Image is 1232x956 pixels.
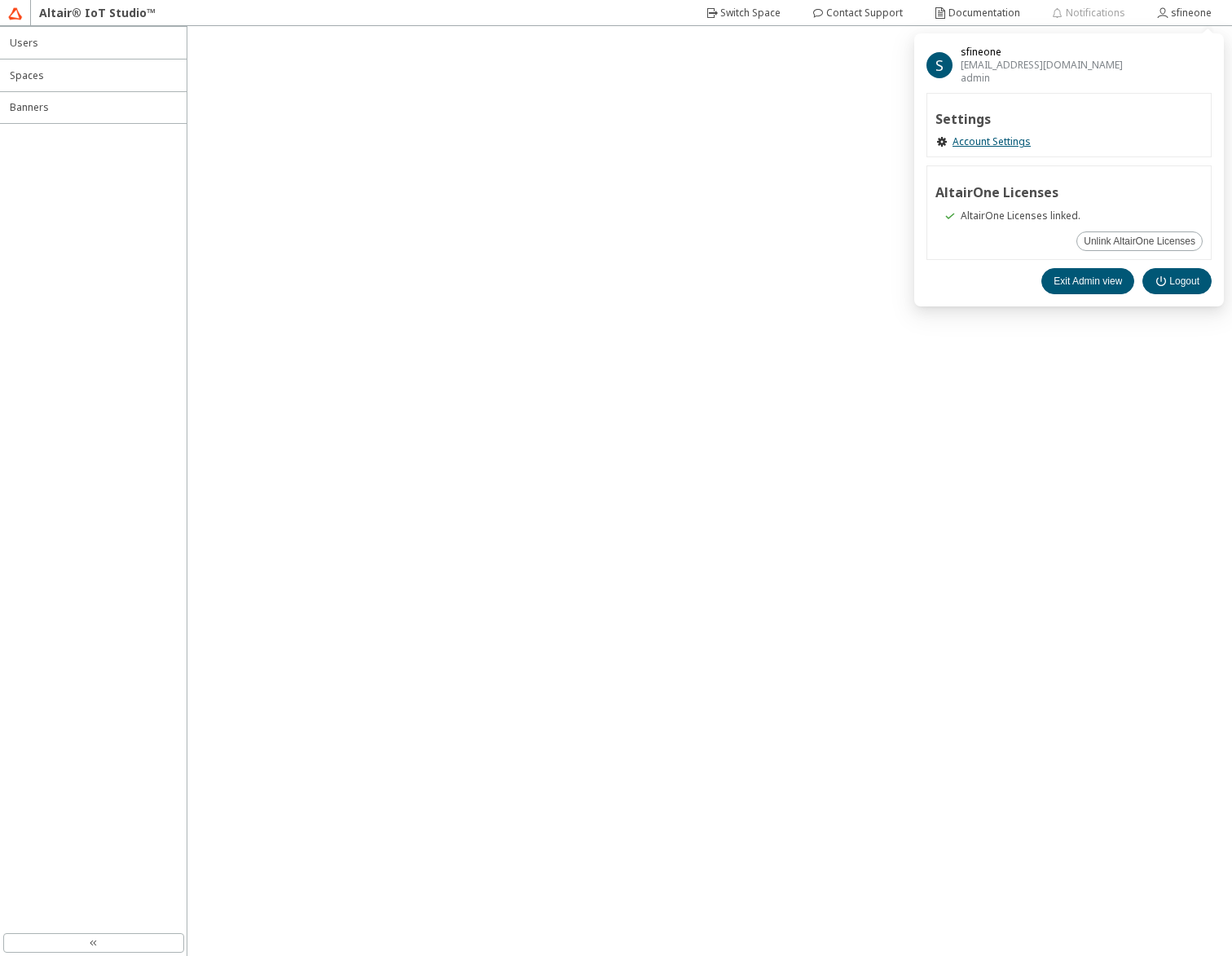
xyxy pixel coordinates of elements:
[961,46,1123,59] span: sfineone
[10,101,177,114] span: Banners
[961,72,1123,85] span: admin
[953,135,1031,148] a: Account Settings
[961,209,1080,222] span: AltairOne Licenses linked.
[10,37,177,50] span: Users
[935,186,1203,199] h2: AltairOne Licenses
[935,112,1203,126] h2: Settings
[961,59,1123,72] span: [EMAIL_ADDRESS][DOMAIN_NAME]
[935,59,944,72] span: S
[10,69,177,82] span: Spaces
